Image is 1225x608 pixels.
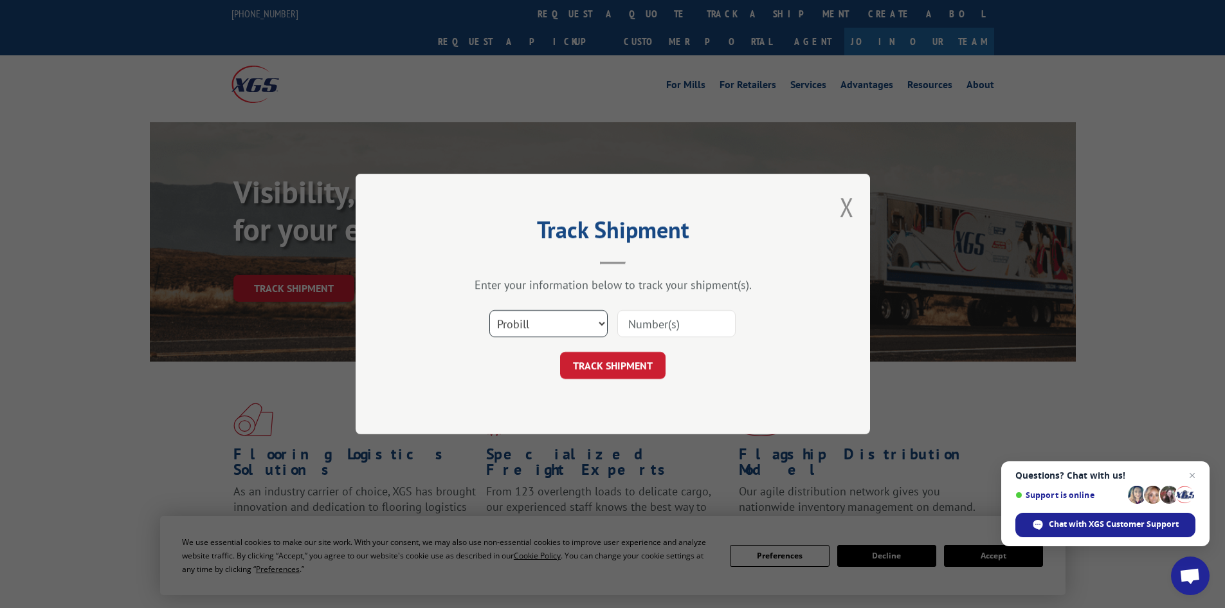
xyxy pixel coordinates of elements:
[1015,490,1123,500] span: Support is online
[1015,513,1195,537] div: Chat with XGS Customer Support
[420,221,806,245] h2: Track Shipment
[420,277,806,292] div: Enter your information below to track your shipment(s).
[1171,557,1210,595] div: Open chat
[1184,468,1200,483] span: Close chat
[560,352,666,379] button: TRACK SHIPMENT
[1015,470,1195,481] span: Questions? Chat with us!
[1049,519,1179,530] span: Chat with XGS Customer Support
[617,310,736,337] input: Number(s)
[840,190,854,224] button: Close modal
